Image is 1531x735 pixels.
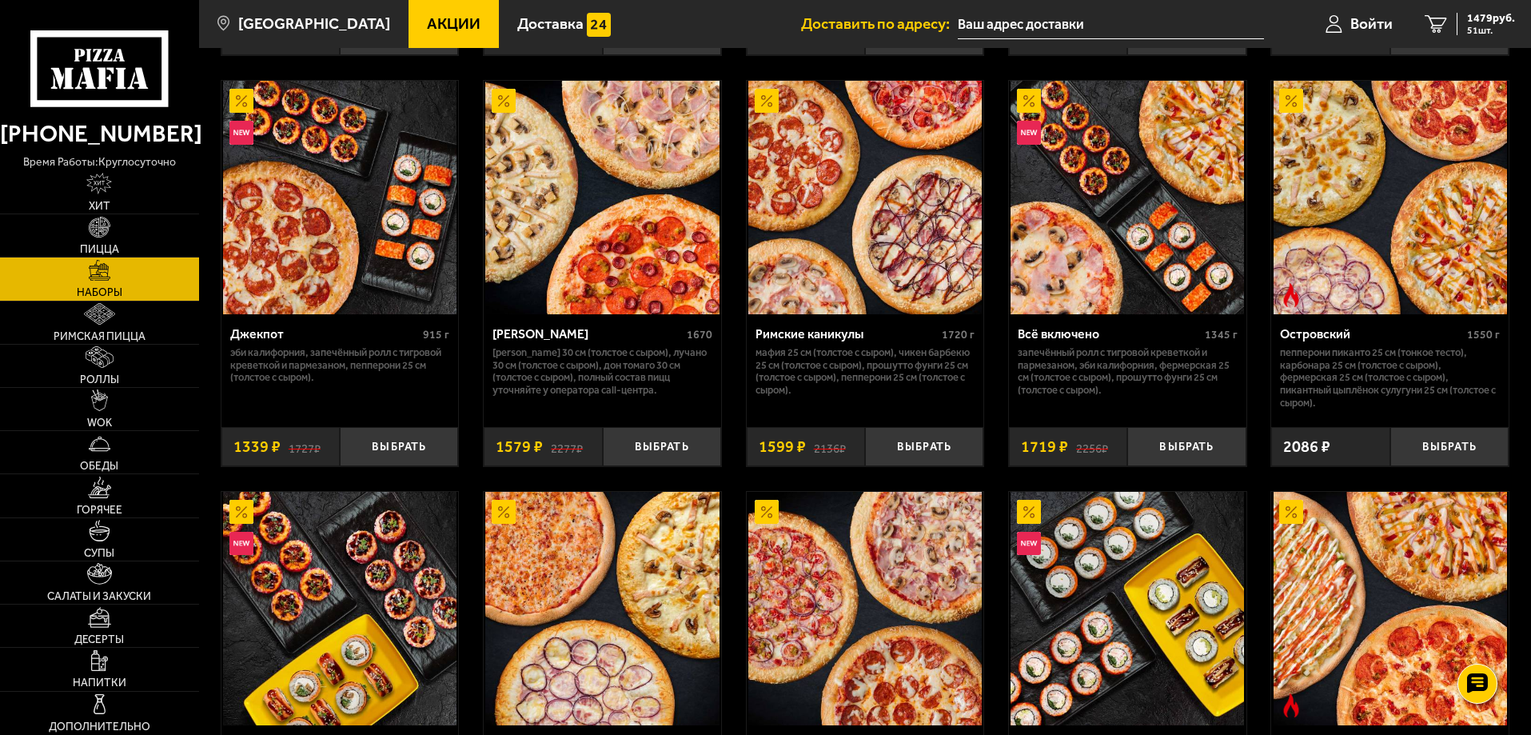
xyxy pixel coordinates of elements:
img: Острое блюдо [1279,283,1303,307]
span: WOK [87,417,112,429]
img: Акционный [1279,89,1303,113]
button: Выбрать [603,427,721,466]
span: 1670 [687,328,712,342]
a: АкционныйНовинкаДжекпот [221,81,459,314]
span: Войти [1350,16,1393,31]
div: [PERSON_NAME] [492,326,683,342]
p: Мафия 25 см (толстое с сыром), Чикен Барбекю 25 см (толстое с сыром), Прошутто Фунги 25 см (толст... [756,346,975,397]
a: АкционныйДеловые люди [747,492,984,725]
span: [GEOGRAPHIC_DATA] [238,16,390,31]
span: Роллы [80,374,119,385]
img: 15daf4d41897b9f0e9f617042186c801.svg [587,13,611,37]
a: АкционныйНовинкаСовершенная классика [1009,492,1246,725]
span: Напитки [73,677,126,689]
img: Острое блюдо [1279,693,1303,717]
a: АкционныйОстрое блюдоОстровский [1271,81,1509,314]
div: Римские каникулы [756,326,939,342]
img: Римские каникулы [748,81,982,314]
a: АкционныйРимские каникулы [747,81,984,314]
span: 1719 ₽ [1021,439,1068,455]
img: Акционный [492,89,516,113]
p: Эби Калифорния, Запечённый ролл с тигровой креветкой и пармезаном, Пепперони 25 см (толстое с сыр... [230,346,450,385]
img: Акционный [492,500,516,524]
button: Выбрать [1390,427,1509,466]
span: 1479 руб. [1467,13,1515,24]
p: [PERSON_NAME] 30 см (толстое с сыром), Лучано 30 см (толстое с сыром), Дон Томаго 30 см (толстое ... [492,346,712,397]
span: Салаты и закуски [47,591,151,602]
span: 1339 ₽ [233,439,281,455]
s: 2256 ₽ [1076,439,1108,455]
span: Доставить по адресу: [801,16,958,31]
img: Акционный [755,89,779,113]
div: Островский [1280,326,1463,342]
s: 1727 ₽ [289,439,321,455]
span: 1720 г [942,328,975,342]
a: АкционныйХет Трик [484,81,721,314]
button: Выбрать [340,427,458,466]
img: Деловые люди [748,492,982,725]
img: Акционный [1017,89,1041,113]
img: Новинка [229,532,253,556]
a: АкционныйОстрое блюдоБинго [1271,492,1509,725]
span: Супы [84,548,114,559]
s: 2277 ₽ [551,439,583,455]
img: Бинго [1274,492,1507,725]
span: Акции [427,16,480,31]
span: 1550 г [1467,328,1500,342]
span: Горячее [77,505,122,516]
img: Фамильный [485,492,719,725]
img: Хот трио [223,492,457,725]
span: 1345 г [1205,328,1238,342]
span: 1599 ₽ [759,439,806,455]
p: Пепперони Пиканто 25 см (тонкое тесто), Карбонара 25 см (толстое с сыром), Фермерская 25 см (толс... [1280,346,1500,410]
img: Новинка [1017,121,1041,145]
span: Римская пицца [54,331,146,342]
span: 2086 ₽ [1283,439,1330,455]
span: Пицца [80,244,119,255]
img: Акционный [229,89,253,113]
button: Выбрать [1127,427,1246,466]
img: Всё включено [1011,81,1244,314]
div: Джекпот [230,326,420,342]
button: Выбрать [865,427,983,466]
img: Акционный [1017,500,1041,524]
div: Всё включено [1018,326,1201,342]
a: АкционныйНовинкаВсё включено [1009,81,1246,314]
img: Джекпот [223,81,457,314]
img: Совершенная классика [1011,492,1244,725]
s: 2136 ₽ [814,439,846,455]
span: 915 г [423,328,449,342]
img: Акционный [755,500,779,524]
img: Акционный [1279,500,1303,524]
span: Дополнительно [49,721,150,733]
span: 1579 ₽ [496,439,543,455]
span: Наборы [77,287,122,298]
a: АкционныйНовинкаХот трио [221,492,459,725]
span: Хит [89,201,110,212]
span: Доставка [517,16,584,31]
img: Новинка [229,121,253,145]
img: Хет Трик [485,81,719,314]
span: 51 шт. [1467,26,1515,35]
span: Десерты [74,634,124,645]
span: Обеды [80,461,118,472]
input: Ваш адрес доставки [958,10,1264,39]
img: Островский [1274,81,1507,314]
img: Новинка [1017,532,1041,556]
a: АкционныйФамильный [484,492,721,725]
p: Запечённый ролл с тигровой креветкой и пармезаном, Эби Калифорния, Фермерская 25 см (толстое с сы... [1018,346,1238,397]
img: Акционный [229,500,253,524]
